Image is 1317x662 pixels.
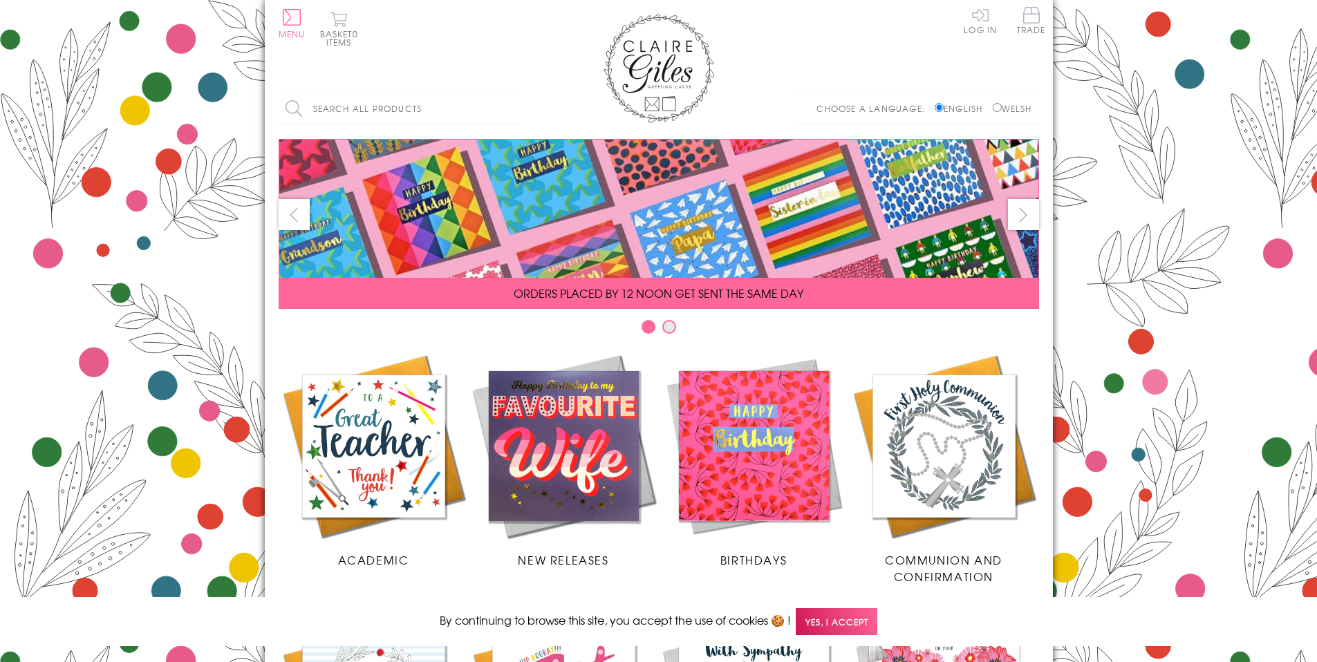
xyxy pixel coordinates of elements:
[279,199,310,230] button: prev
[642,320,655,334] button: Carousel Page 1 (Current Slide)
[279,9,306,38] button: Menu
[935,102,989,115] label: English
[993,103,1002,112] input: Welsh
[816,102,932,115] p: Choose a language:
[279,28,306,40] span: Menu
[659,351,849,568] a: Birthdays
[935,103,944,112] input: English
[885,551,1002,585] span: Communion and Confirmation
[796,608,877,635] span: Yes, I accept
[518,551,608,568] span: New Releases
[279,93,521,124] input: Search all products
[279,319,1039,341] div: Carousel Pagination
[1017,7,1046,37] a: Trade
[720,551,787,568] span: Birthdays
[1017,7,1046,34] span: Trade
[604,14,714,123] img: Claire Giles Greetings Cards
[338,551,409,568] span: Academic
[849,351,1039,585] a: Communion and Confirmation
[469,351,659,568] a: New Releases
[279,351,469,568] a: Academic
[320,11,358,46] button: Basket0 items
[662,320,676,334] button: Carousel Page 2
[507,93,521,124] input: Search
[993,102,1032,115] label: Welsh
[964,7,997,34] a: Log In
[514,285,803,301] span: ORDERS PLACED BY 12 NOON GET SENT THE SAME DAY
[326,28,358,48] span: 0 items
[1008,199,1039,230] button: next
